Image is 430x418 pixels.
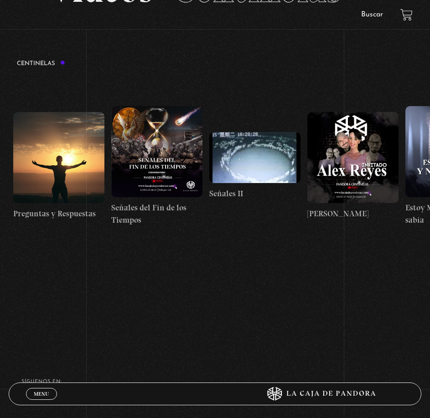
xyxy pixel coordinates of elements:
h4: Señales del Fin de los Tiempos [111,202,202,226]
h4: Señales II [209,188,300,200]
a: [PERSON_NAME] [307,76,399,256]
a: Señales del Fin de los Tiempos [111,76,202,256]
h4: [PERSON_NAME] [307,208,399,220]
h4: Preguntas y Respuestas [13,208,104,220]
h3: Centinelas [17,60,65,66]
a: Buscar [361,11,383,18]
a: Preguntas y Respuestas [13,76,104,256]
h4: SÍguenos en: [21,379,409,384]
span: Cerrar [31,399,52,405]
span: Menu [34,391,49,397]
a: View your shopping cart [400,9,413,21]
a: Señales II [209,76,300,256]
